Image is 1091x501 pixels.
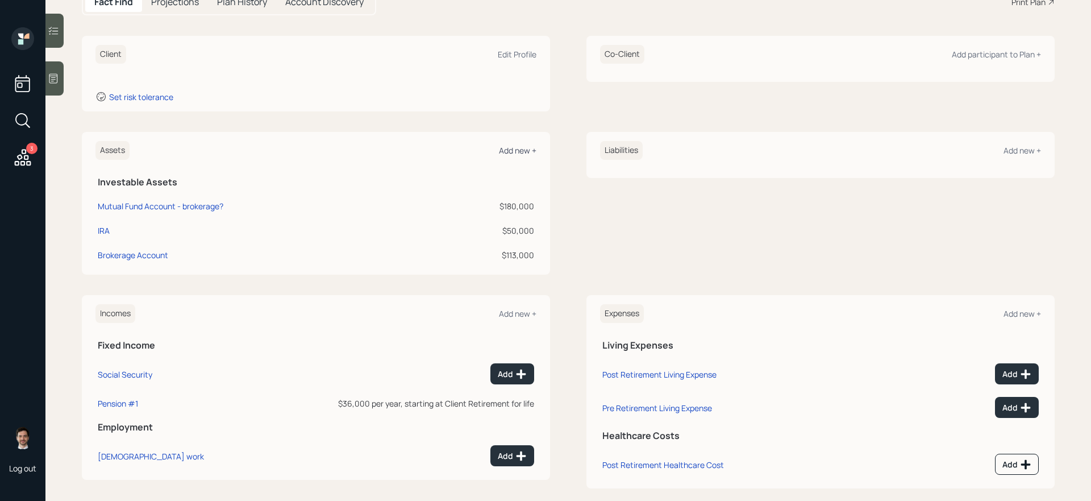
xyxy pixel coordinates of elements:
[602,340,1039,351] h5: Living Expenses
[600,45,644,64] h6: Co-Client
[490,445,534,466] button: Add
[498,368,527,380] div: Add
[1002,402,1031,413] div: Add
[95,45,126,64] h6: Client
[98,200,223,212] div: Mutual Fund Account - brokerage?
[995,397,1039,418] button: Add
[98,369,152,380] div: Social Security
[490,363,534,384] button: Add
[952,49,1041,60] div: Add participant to Plan +
[602,459,724,470] div: Post Retirement Healthcare Cost
[602,369,717,380] div: Post Retirement Living Expense
[498,450,527,462] div: Add
[98,177,534,188] h5: Investable Assets
[26,143,38,154] div: 3
[602,403,712,413] div: Pre Retirement Living Expense
[995,363,1039,384] button: Add
[9,463,36,474] div: Log out
[98,398,138,409] div: Pension #1
[1002,459,1031,470] div: Add
[600,304,644,323] h6: Expenses
[498,49,536,60] div: Edit Profile
[98,225,110,237] div: IRA
[1003,308,1041,319] div: Add new +
[98,451,204,462] div: [DEMOGRAPHIC_DATA] work
[602,430,1039,441] h5: Healthcare Costs
[1002,368,1031,380] div: Add
[95,304,135,323] h6: Incomes
[600,141,643,160] h6: Liabilities
[499,145,536,156] div: Add new +
[436,249,534,261] div: $113,000
[98,422,534,433] h5: Employment
[499,308,536,319] div: Add new +
[98,340,534,351] h5: Fixed Income
[95,141,130,160] h6: Assets
[109,92,173,102] div: Set risk tolerance
[995,454,1039,475] button: Add
[1003,145,1041,156] div: Add new +
[255,398,534,409] div: $36,000 per year, starting at Client Retirement for life
[98,249,168,261] div: Brokerage Account
[11,427,34,449] img: jonah-coleman-headshot.png
[436,225,534,237] div: $50,000
[436,200,534,212] div: $180,000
